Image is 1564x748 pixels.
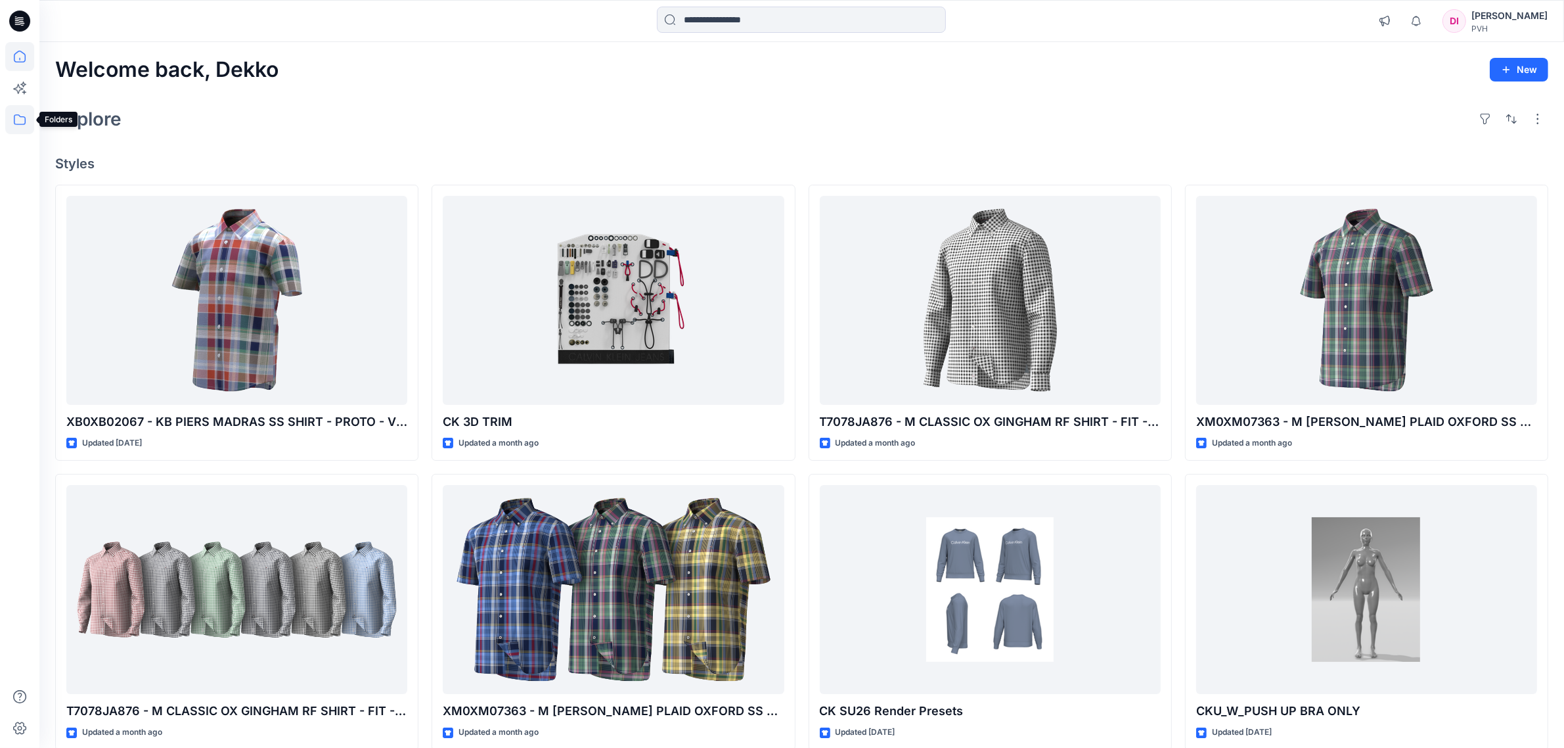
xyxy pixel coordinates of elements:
[443,413,784,431] p: CK 3D TRIM
[1490,58,1548,82] button: New
[1212,726,1272,739] p: Updated [DATE]
[443,702,784,720] p: XM0XM07363 - M [PERSON_NAME] PLAID OXFORD SS RGF - FIT - V01
[66,196,407,405] a: XB0XB02067 - KB PIERS MADRAS SS SHIRT - PROTO - V01
[55,156,1548,172] h4: Styles
[1212,436,1292,450] p: Updated a month ago
[458,726,539,739] p: Updated a month ago
[458,436,539,450] p: Updated a month ago
[820,413,1161,431] p: T7078JA876 - M CLASSIC OX GINGHAM RF SHIRT - FIT - V02
[1196,196,1537,405] a: XM0XM07363 - M QUINN PLAID OXFORD SS RGF - FIT - V02
[66,485,407,694] a: T7078JA876 - M CLASSIC OX GINGHAM RF SHIRT - FIT - V01
[1196,413,1537,431] p: XM0XM07363 - M [PERSON_NAME] PLAID OXFORD SS RGF - FIT - V02
[55,58,279,82] h2: Welcome back, Dekko
[82,726,162,739] p: Updated a month ago
[66,702,407,720] p: T7078JA876 - M CLASSIC OX GINGHAM RF SHIRT - FIT - V01
[836,436,916,450] p: Updated a month ago
[1471,8,1548,24] div: [PERSON_NAME]
[443,196,784,405] a: CK 3D TRIM
[1196,485,1537,694] a: CKU_W_PUSH UP BRA ONLY
[820,702,1161,720] p: CK SU26 Render Presets
[1196,702,1537,720] p: CKU_W_PUSH UP BRA ONLY
[1471,24,1548,34] div: PVH
[55,108,122,129] h2: Explore
[66,413,407,431] p: XB0XB02067 - KB PIERS MADRAS SS SHIRT - PROTO - V01
[820,485,1161,694] a: CK SU26 Render Presets
[836,726,895,739] p: Updated [DATE]
[82,436,142,450] p: Updated [DATE]
[1442,9,1466,33] div: DI
[820,196,1161,405] a: T7078JA876 - M CLASSIC OX GINGHAM RF SHIRT - FIT - V02
[443,485,784,694] a: XM0XM07363 - M QUINN PLAID OXFORD SS RGF - FIT - V01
